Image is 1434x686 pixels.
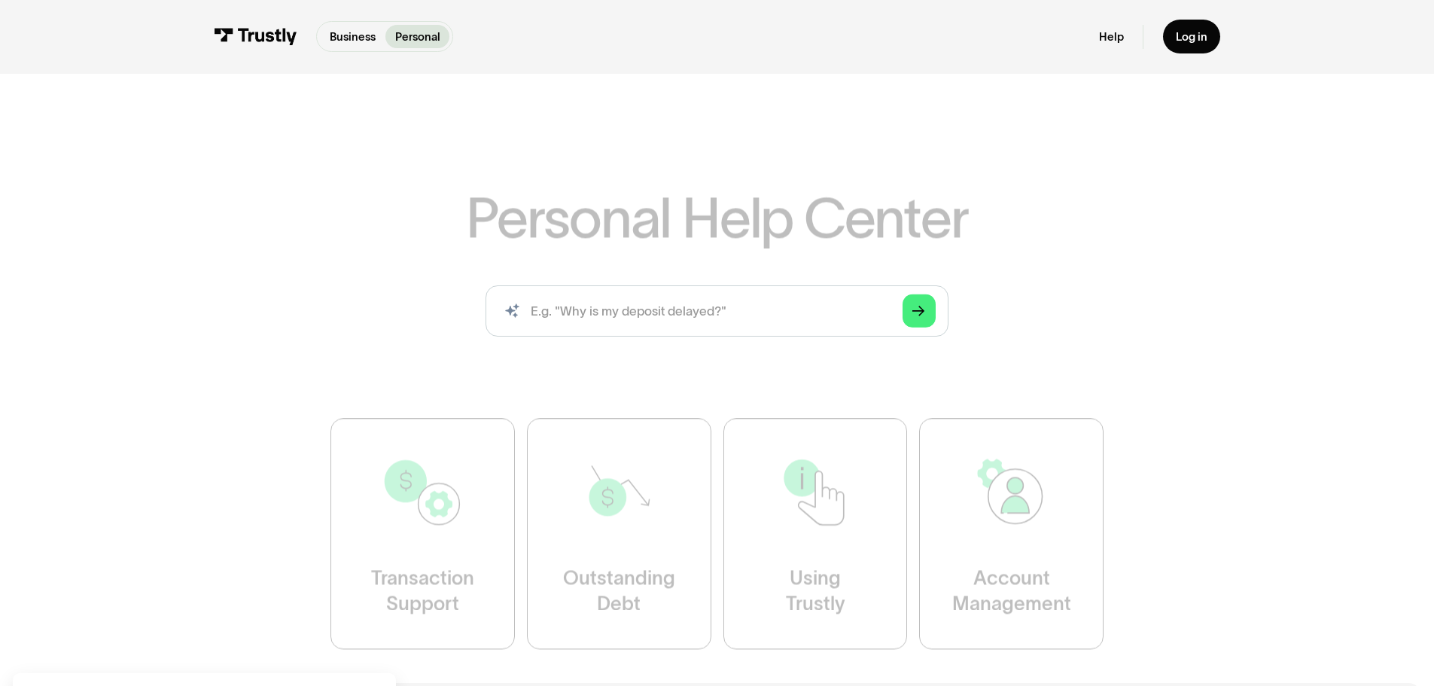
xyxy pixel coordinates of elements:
div: Log in [1176,29,1207,44]
div: Account Management [952,566,1071,617]
a: OutstandingDebt [527,419,711,650]
div: Using Trustly [785,566,845,617]
a: Help [1099,29,1124,44]
p: Business [330,29,376,45]
img: Trustly Logo [214,28,297,45]
a: Log in [1163,20,1220,53]
p: Personal [395,29,440,45]
input: search [486,285,948,337]
div: Outstanding Debt [563,566,675,617]
a: Personal [385,25,449,48]
a: TransactionSupport [330,419,515,650]
div: Transaction Support [371,566,474,617]
a: AccountManagement [919,419,1104,650]
a: Business [320,25,385,48]
a: UsingTrustly [723,419,908,650]
h1: Personal Help Center [466,191,967,246]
